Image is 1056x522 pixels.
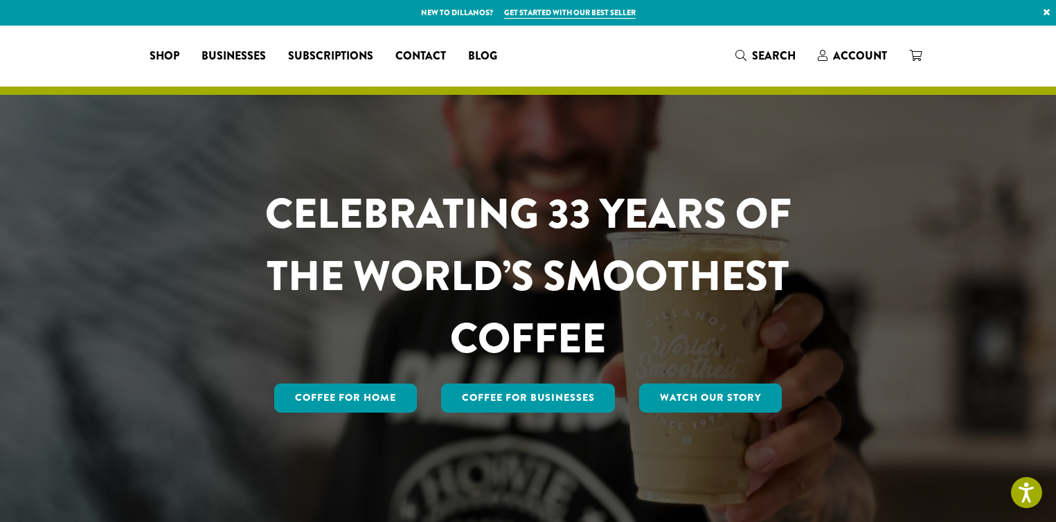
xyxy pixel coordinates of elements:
a: Shop [138,45,190,67]
span: Contact [395,48,446,65]
span: Account [833,48,887,64]
span: Businesses [202,48,266,65]
h1: CELEBRATING 33 YEARS OF THE WORLD’S SMOOTHEST COFFEE [224,183,832,370]
a: Get started with our best seller [504,7,636,19]
span: Blog [468,48,497,65]
a: Watch Our Story [639,384,782,413]
a: Search [724,44,807,67]
span: Subscriptions [288,48,373,65]
span: Shop [150,48,179,65]
a: Coffee for Home [274,384,417,413]
span: Search [752,48,796,64]
a: Coffee For Businesses [441,384,616,413]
